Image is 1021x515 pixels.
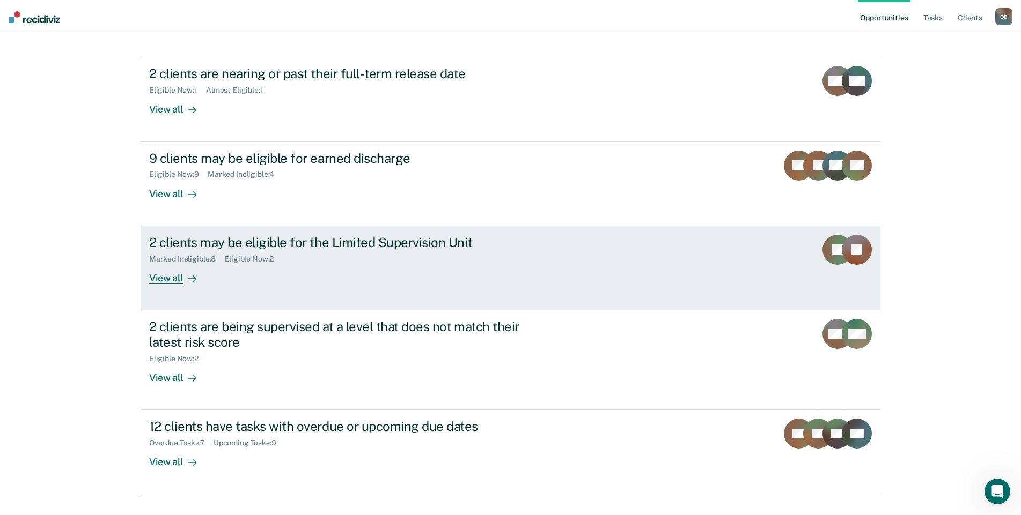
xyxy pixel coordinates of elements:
[9,62,206,159] div: Profile image for Kim[PERSON_NAME]from RecidivizHi [PERSON_NAME],We are so excited to announce a ...
[7,4,27,25] button: go back
[141,226,880,310] a: 2 clients may be eligible for the Limited Supervision UnitMarked Ineligible:8Eligible Now:2View all
[149,447,209,468] div: View all
[149,419,526,434] div: 12 clients have tasks with overdue or upcoming due dates
[985,479,1010,504] iframe: Intercom live chat
[149,151,526,166] div: 9 clients may be eligible for earned discharge
[141,410,880,494] a: 12 clients have tasks with overdue or upcoming due datesOverdue Tasks:7Upcoming Tasks:9View all
[995,8,1012,25] button: OB
[17,351,25,360] button: Emoji picker
[149,263,209,284] div: View all
[149,235,526,250] div: 2 clients may be eligible for the Limited Supervision Unit
[141,57,880,141] a: 2 clients are nearing or past their full-term release dateEligible Now:1Almost Eligible:1View all
[149,438,214,447] div: Overdue Tasks : 7
[995,8,1012,25] div: O B
[9,11,60,23] img: Recidiviz
[106,79,155,87] span: from Recidiviz
[149,255,224,264] div: Marked Ineligible : 8
[208,170,283,179] div: Marked Ineligible : 4
[9,62,206,172] div: Kim says…
[51,351,60,360] button: Upload attachment
[214,438,285,447] div: Upcoming Tasks : 9
[141,142,880,226] a: 9 clients may be eligible for earned dischargeEligible Now:9Marked Ineligible:4View all
[52,13,107,24] p: Active 30m ago
[149,170,208,179] div: Eligible Now : 9
[149,319,526,350] div: 2 clients are being supervised at a level that does not match their latest risk score
[149,363,209,384] div: View all
[48,79,106,87] span: [PERSON_NAME]
[149,179,209,200] div: View all
[22,101,193,111] div: Hi [PERSON_NAME],
[184,347,201,364] button: Send a message…
[9,329,205,347] textarea: Message…
[22,117,193,138] div: We are so excited to announce a brand new feature: 📣
[168,4,188,25] button: Home
[34,351,42,360] button: Gif picker
[224,255,282,264] div: Eligible Now : 2
[188,4,208,24] div: Close
[22,75,39,92] img: Profile image for Kim
[206,86,272,95] div: Almost Eligible : 1
[149,66,526,81] div: 2 clients are nearing or past their full-term release date
[68,351,77,360] button: Start recording
[141,310,880,410] a: 2 clients are being supervised at a level that does not match their latest risk scoreEligible Now...
[149,95,209,116] div: View all
[149,354,207,363] div: Eligible Now : 2
[52,5,122,13] h1: [PERSON_NAME]
[149,86,206,95] div: Eligible Now : 1
[31,6,48,23] img: Profile image for Kim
